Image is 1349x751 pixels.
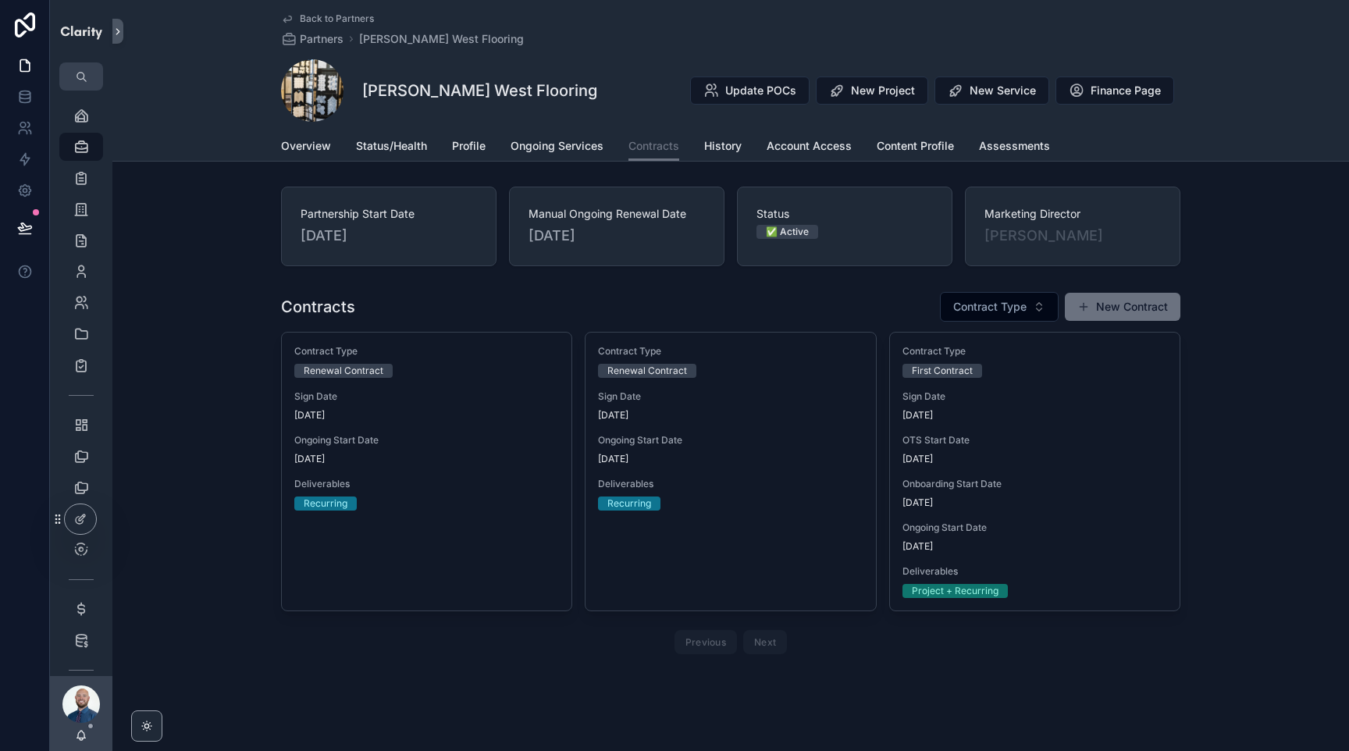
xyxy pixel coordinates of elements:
[294,345,559,358] span: Contract Type
[902,390,1167,403] span: Sign Date
[1065,293,1180,321] button: New Contract
[725,83,796,98] span: Update POCs
[362,80,597,101] h1: [PERSON_NAME] West Flooring
[281,31,343,47] a: Partners
[300,12,374,25] span: Back to Partners
[301,206,477,222] span: Partnership Start Date
[877,132,954,163] a: Content Profile
[281,132,331,163] a: Overview
[598,390,863,403] span: Sign Date
[628,132,679,162] a: Contracts
[902,434,1167,447] span: OTS Start Date
[294,434,559,447] span: Ongoing Start Date
[766,225,809,239] div: ✅ Active
[877,138,954,154] span: Content Profile
[953,299,1027,315] span: Contract Type
[984,225,1103,247] a: [PERSON_NAME]
[912,584,998,598] div: Project + Recurring
[452,132,486,163] a: Profile
[690,77,810,105] button: Update POCs
[598,478,863,490] span: Deliverables
[529,206,705,222] span: Manual Ongoing Renewal Date
[281,332,572,611] a: Contract TypeRenewal ContractSign Date[DATE]Ongoing Start Date[DATE]DeliverablesRecurring
[912,364,973,378] div: First Contract
[59,19,103,44] img: App logo
[356,138,427,154] span: Status/Health
[511,138,603,154] span: Ongoing Services
[902,540,1167,553] span: [DATE]
[767,132,852,163] a: Account Access
[816,77,928,105] button: New Project
[902,345,1167,358] span: Contract Type
[585,332,876,611] a: Contract TypeRenewal ContractSign Date[DATE]Ongoing Start Date[DATE]DeliverablesRecurring
[281,138,331,154] span: Overview
[940,292,1059,322] button: Select Button
[756,206,933,222] span: Status
[301,225,477,247] span: [DATE]
[281,296,355,318] h1: Contracts
[511,132,603,163] a: Ongoing Services
[294,409,559,422] span: [DATE]
[902,565,1167,578] span: Deliverables
[294,390,559,403] span: Sign Date
[607,364,687,378] div: Renewal Contract
[902,478,1167,490] span: Onboarding Start Date
[979,132,1050,163] a: Assessments
[889,332,1180,611] a: Contract TypeFirst ContractSign Date[DATE]OTS Start Date[DATE]Onboarding Start Date[DATE]Ongoing ...
[704,138,742,154] span: History
[50,91,112,676] div: scrollable content
[294,478,559,490] span: Deliverables
[767,138,852,154] span: Account Access
[1055,77,1174,105] button: Finance Page
[979,138,1050,154] span: Assessments
[598,434,863,447] span: Ongoing Start Date
[281,12,374,25] a: Back to Partners
[902,521,1167,534] span: Ongoing Start Date
[704,132,742,163] a: History
[902,453,1167,465] span: [DATE]
[970,83,1036,98] span: New Service
[1091,83,1161,98] span: Finance Page
[300,31,343,47] span: Partners
[984,206,1161,222] span: Marketing Director
[452,138,486,154] span: Profile
[598,345,863,358] span: Contract Type
[304,364,383,378] div: Renewal Contract
[628,138,679,154] span: Contracts
[598,453,863,465] span: [DATE]
[294,453,559,465] span: [DATE]
[851,83,915,98] span: New Project
[902,409,1167,422] span: [DATE]
[902,497,1167,509] span: [DATE]
[598,409,863,422] span: [DATE]
[529,225,705,247] span: [DATE]
[359,31,524,47] a: [PERSON_NAME] West Flooring
[934,77,1049,105] button: New Service
[607,497,651,511] div: Recurring
[356,132,427,163] a: Status/Health
[304,497,347,511] div: Recurring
